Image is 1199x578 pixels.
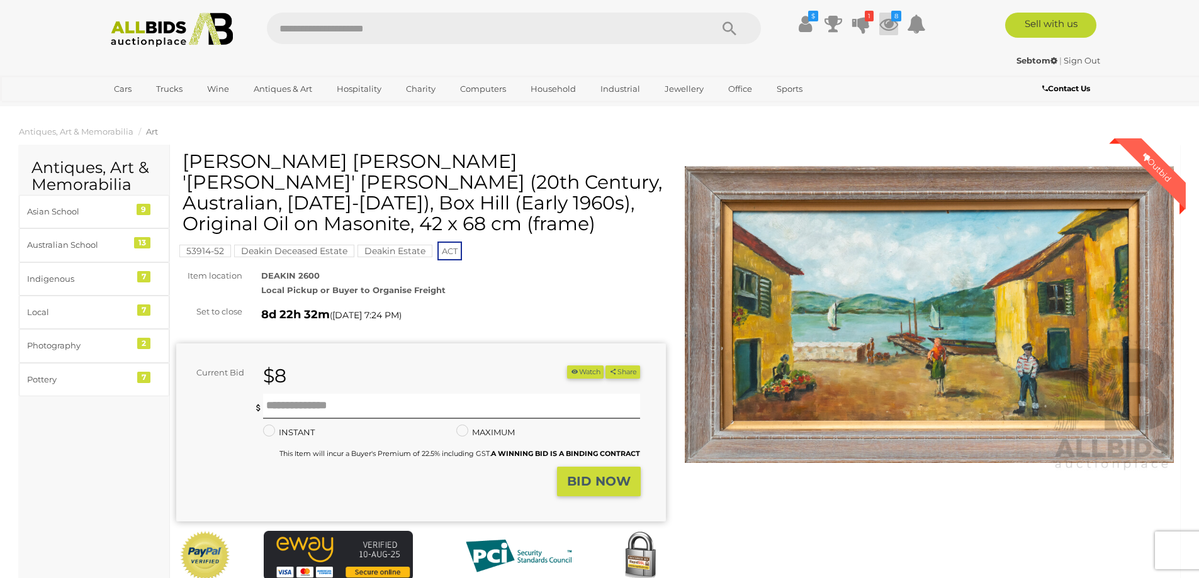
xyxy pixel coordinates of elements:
[567,365,604,379] button: Watch
[592,79,648,99] a: Industrial
[167,269,252,283] div: Item location
[1016,55,1057,65] strong: Sebtom
[1042,84,1090,93] b: Contact Us
[146,126,158,136] a: Art
[1042,82,1093,96] a: Contact Us
[398,79,444,99] a: Charity
[137,204,150,215] div: 9
[1064,55,1100,65] a: Sign Out
[1059,55,1062,65] span: |
[605,365,640,379] button: Share
[19,262,169,296] a: Indigenous 7
[183,151,663,234] h1: [PERSON_NAME] [PERSON_NAME] '[PERSON_NAME]' [PERSON_NAME] (20th Century, Australian, [DATE]-[DATE...
[263,425,315,440] label: INSTANT
[522,79,584,99] a: Household
[768,79,811,99] a: Sports
[31,159,157,194] h2: Antiques, Art & Memorabilia
[176,365,254,380] div: Current Bid
[491,449,640,458] b: A WINNING BID IS A BINDING CONTRACT
[245,79,320,99] a: Antiques & Art
[567,365,604,379] li: Watch this item
[1128,138,1186,196] div: Outbid
[357,245,432,257] mark: Deakin Estate
[106,79,140,99] a: Cars
[808,11,818,21] i: $
[330,310,402,320] span: ( )
[879,13,898,35] a: 8
[137,271,150,282] div: 7
[720,79,760,99] a: Office
[27,272,131,286] div: Indigenous
[19,329,169,362] a: Photography 2
[557,467,641,496] button: BID NOW
[179,245,231,257] mark: 53914-52
[279,449,640,458] small: This Item will incur a Buyer's Premium of 22.5% including GST.
[234,246,354,256] a: Deakin Deceased Estate
[261,285,446,295] strong: Local Pickup or Buyer to Organise Freight
[329,79,390,99] a: Hospitality
[1005,13,1096,38] a: Sell with us
[199,79,237,99] a: Wine
[106,99,211,120] a: [GEOGRAPHIC_DATA]
[656,79,712,99] a: Jewellery
[456,425,515,440] label: MAXIMUM
[27,204,131,219] div: Asian School
[332,309,399,321] span: [DATE] 7:24 PM
[698,13,761,44] button: Search
[452,79,514,99] a: Computers
[567,474,631,489] strong: BID NOW
[437,242,462,260] span: ACT
[27,372,131,387] div: Pottery
[27,305,131,320] div: Local
[357,246,432,256] a: Deakin Estate
[261,270,320,281] strong: DEAKIN 2600
[167,304,252,319] div: Set to close
[19,195,169,228] a: Asian School 9
[19,363,169,396] a: Pottery 7
[263,364,286,387] strong: $8
[1016,55,1059,65] a: Sebtom
[19,296,169,329] a: Local 7
[137,372,150,383] div: 7
[234,245,354,257] mark: Deakin Deceased Estate
[179,246,231,256] a: 53914-52
[148,79,191,99] a: Trucks
[134,237,150,248] div: 13
[891,11,901,21] i: 8
[261,308,330,321] strong: 8d 22h 32m
[685,157,1174,472] img: Elizabeth Dorothy 'Bette' McLean (20th Century, Australian, 1929-2023), Box Hill (Early 1960s), O...
[19,228,169,262] a: Australian School 13
[27,338,131,353] div: Photography
[865,11,874,21] i: 1
[19,126,133,136] a: Antiques, Art & Memorabilia
[104,13,240,47] img: Allbids.com.au
[137,304,150,316] div: 7
[137,338,150,349] div: 2
[27,238,131,252] div: Australian School
[796,13,815,35] a: $
[852,13,870,35] a: 1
